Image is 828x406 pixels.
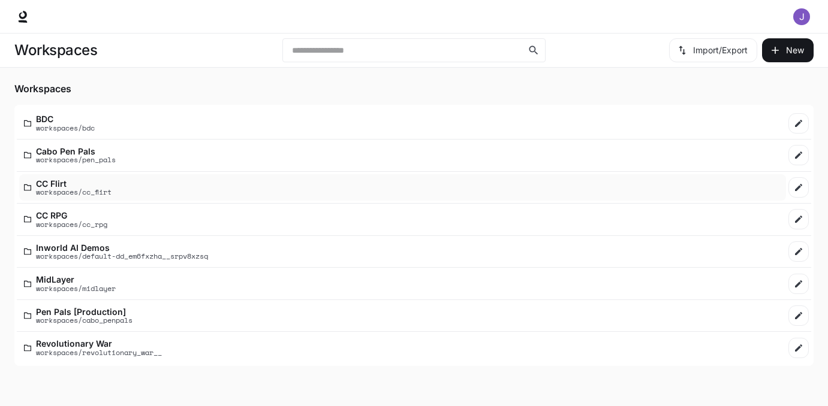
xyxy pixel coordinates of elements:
[19,270,786,297] a: MidLayerworkspaces/midlayer
[788,241,809,262] a: Edit workspace
[36,124,95,132] p: workspaces/bdc
[793,8,810,25] img: User avatar
[36,220,107,228] p: workspaces/cc_rpg
[36,316,133,324] p: workspaces/cabo_penpals
[788,145,809,165] a: Edit workspace
[36,284,116,292] p: workspaces/midlayer
[788,209,809,229] a: Edit workspace
[36,243,208,252] p: Inworld AI Demos
[36,252,208,260] p: workspaces/default-dd_em6fxzha__srpv8xzsq
[36,156,116,163] p: workspaces/pen_pals
[36,188,112,196] p: workspaces/cc_flirt
[36,179,112,188] p: CC Flirt
[19,110,786,137] a: BDCworkspaces/bdc
[36,339,162,348] p: Revolutionary War
[36,307,133,316] p: Pen Pals [Production]
[14,82,814,95] h5: Workspaces
[669,38,757,62] button: Import/Export
[19,238,786,265] a: Inworld AI Demosworkspaces/default-dd_em6fxzha__srpv8xzsq
[788,274,809,294] a: Edit workspace
[14,38,97,62] h1: Workspaces
[788,113,809,134] a: Edit workspace
[36,114,95,123] p: BDC
[36,349,162,356] p: workspaces/revolutionary_war__
[19,334,786,361] a: Revolutionary Warworkspaces/revolutionary_war__
[788,305,809,326] a: Edit workspace
[19,142,786,169] a: Cabo Pen Palsworkspaces/pen_pals
[762,38,814,62] button: Create workspace
[36,147,116,156] p: Cabo Pen Pals
[36,275,116,284] p: MidLayer
[19,206,786,233] a: CC RPGworkspaces/cc_rpg
[19,302,786,329] a: Pen Pals [Production]workspaces/cabo_penpals
[36,211,107,220] p: CC RPG
[19,174,786,201] a: CC Flirtworkspaces/cc_flirt
[788,177,809,198] a: Edit workspace
[790,5,814,29] button: User avatar
[788,338,809,358] a: Edit workspace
